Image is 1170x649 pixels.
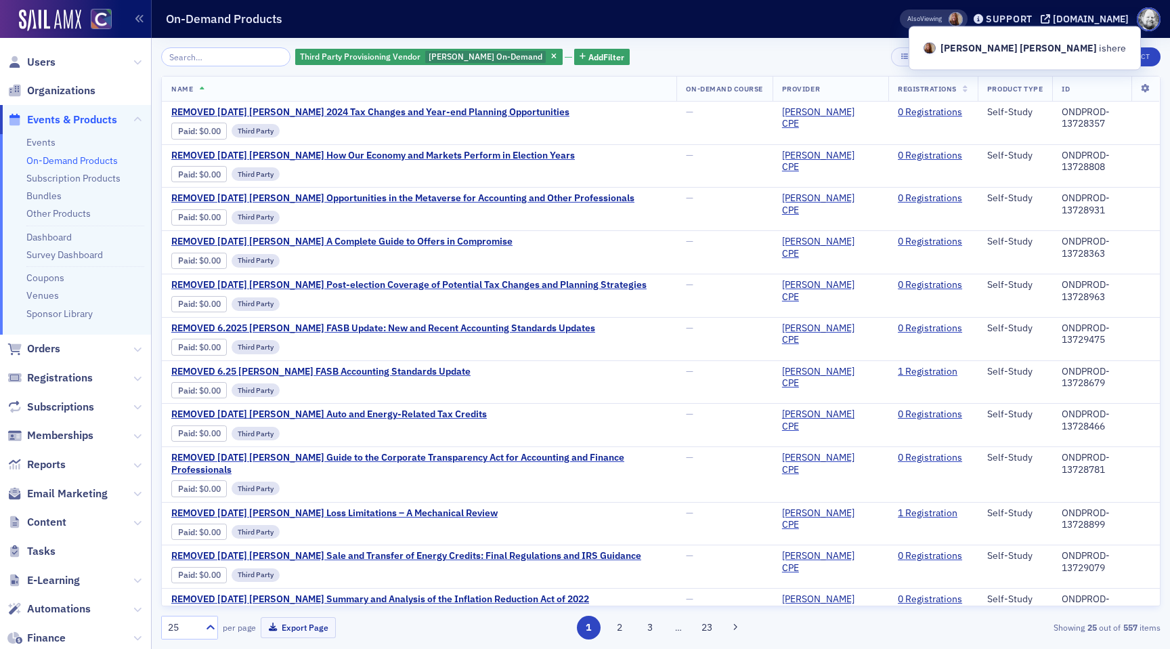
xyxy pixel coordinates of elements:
[686,106,693,118] span: —
[81,9,112,32] a: View Homepage
[1062,507,1150,531] div: ONDPROD-13728899
[898,507,957,520] a: 1 Registration
[199,212,221,222] span: $0.00
[261,617,336,638] button: Export Page
[782,192,879,216] a: [PERSON_NAME] CPE
[300,51,420,62] span: Third Party Provisioning Vendor
[26,136,56,148] a: Events
[782,507,879,531] a: [PERSON_NAME] CPE
[7,602,91,616] a: Automations
[1062,150,1150,173] div: ONDPROD-13728808
[837,621,1161,633] div: Showing out of items
[171,84,193,93] span: Name
[7,457,66,472] a: Reports
[686,507,693,519] span: —
[1062,236,1150,259] div: ONDPROD-13728363
[232,568,280,582] div: Third Party
[178,169,195,180] a: Paid
[178,212,195,222] a: Paid
[26,308,93,320] a: Sponsor Library
[27,400,94,415] span: Subscriptions
[782,322,879,346] a: [PERSON_NAME] CPE
[199,570,221,580] span: $0.00
[27,486,108,501] span: Email Marketing
[27,428,93,443] span: Memberships
[898,150,962,162] a: 0 Registrations
[898,279,962,291] a: 0 Registrations
[171,366,471,378] span: REMOVED 6.25 Surgent's FASB Accounting Standards Update
[27,544,56,559] span: Tasks
[898,192,962,205] a: 0 Registrations
[171,452,667,476] span: REMOVED 7.21.25 Surgent's Guide to the Corporate Transparency Act for Accounting and Finance Prof...
[686,549,693,562] span: —
[574,49,630,66] button: AddFilter
[898,84,957,93] span: Registrations
[199,385,221,396] span: $0.00
[178,342,199,352] span: :
[171,279,647,291] span: REMOVED 6.20.25 Surgent's Post-election Coverage of Potential Tax Changes and Planning Strategies
[987,192,1043,205] div: Self-Study
[171,150,575,162] span: REMOVED 4.30.2025 Surgent's How Our Economy and Markets Perform in Election Years
[898,366,957,378] a: 1 Registration
[171,209,227,226] div: Paid: 0 - $0
[178,169,199,180] span: :
[782,106,879,130] a: [PERSON_NAME] CPE
[686,451,693,463] span: —
[7,428,93,443] a: Memberships
[7,341,60,356] a: Orders
[7,55,56,70] a: Users
[1062,550,1150,574] div: ONDPROD-13729079
[27,457,66,472] span: Reports
[171,339,227,355] div: Paid: 1 - $0
[171,593,589,606] a: REMOVED [DATE] [PERSON_NAME] Summary and Analysis of the Inflation Reduction Act of 2022
[782,452,879,476] a: [PERSON_NAME] CPE
[171,507,498,520] span: REMOVED 7.21.25 Surgent's Loss Limitations – A Mechanical Review
[178,428,195,438] a: Paid
[7,631,66,646] a: Finance
[171,409,487,421] span: REMOVED 7.21.25 Surgent's Auto and Energy-Related Tax Credits
[27,371,93,385] span: Registrations
[171,322,595,335] a: REMOVED 6.2025 [PERSON_NAME] FASB Update: New and Recent Accounting Standards Updates
[178,126,199,136] span: :
[232,297,280,311] div: Third Party
[199,484,221,494] span: $0.00
[1041,14,1133,24] button: [DOMAIN_NAME]
[26,272,64,284] a: Coupons
[171,236,513,248] span: REMOVED 6.20.25 Surgent's A Complete Guide to Offers in Compromise
[232,383,280,397] div: Third Party
[232,167,280,181] div: Third Party
[7,112,117,127] a: Events & Products
[27,515,66,530] span: Content
[171,253,227,269] div: Paid: 0 - $0
[7,544,56,559] a: Tasks
[782,366,879,390] a: [PERSON_NAME] CPE
[429,51,542,62] span: [PERSON_NAME] On-Demand
[986,13,1033,25] div: Support
[686,365,693,377] span: —
[171,507,498,520] a: REMOVED [DATE] [PERSON_NAME] Loss Limitations – A Mechanical Review
[27,631,66,646] span: Finance
[171,236,513,248] a: REMOVED [DATE] [PERSON_NAME] A Complete Guide to Offers in Compromise
[19,9,81,31] img: SailAMX
[232,525,280,539] div: Third Party
[27,112,117,127] span: Events & Products
[166,11,282,27] h1: On-Demand Products
[199,342,221,352] span: $0.00
[178,126,195,136] a: Paid
[1121,621,1140,633] strong: 557
[669,621,688,633] span: …
[178,484,195,494] a: Paid
[987,84,1043,93] span: Product Type
[1053,13,1129,25] div: [DOMAIN_NAME]
[987,366,1043,378] div: Self-Study
[695,616,719,640] button: 23
[199,169,221,180] span: $0.00
[171,279,647,291] a: REMOVED [DATE] [PERSON_NAME] Post-election Coverage of Potential Tax Changes and Planning Strategies
[782,593,879,617] a: [PERSON_NAME] CPE
[168,621,198,635] div: 25
[232,211,280,224] div: Third Party
[171,192,634,205] a: REMOVED [DATE] [PERSON_NAME] Opportunities in the Metaverse for Accounting and Other Professionals
[178,484,199,494] span: :
[171,567,227,583] div: Paid: 0 - $0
